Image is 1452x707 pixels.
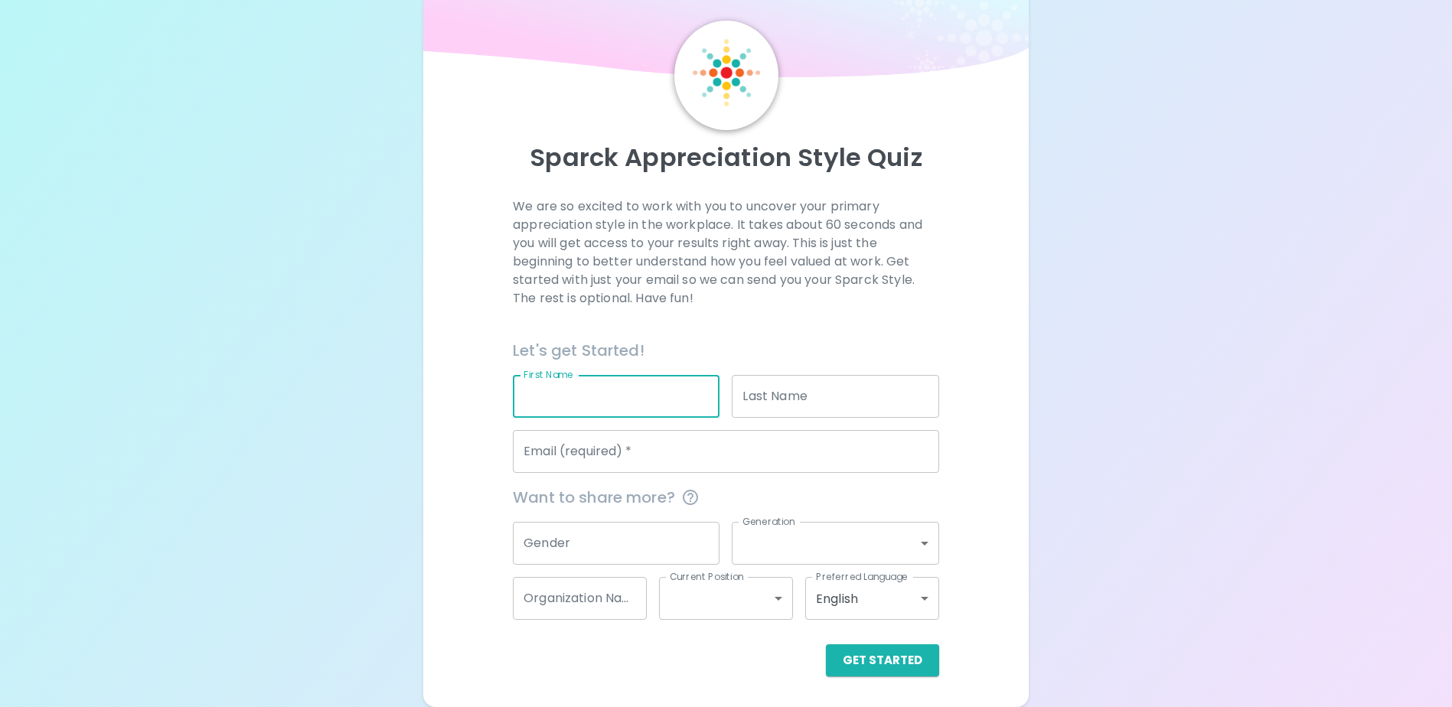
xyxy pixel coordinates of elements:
[513,197,939,308] p: We are so excited to work with you to uncover your primary appreciation style in the workplace. I...
[826,644,939,676] button: Get Started
[670,570,744,583] label: Current Position
[513,338,939,363] h6: Let's get Started!
[805,577,939,620] div: English
[693,39,760,106] img: Sparck Logo
[442,142,1010,173] p: Sparck Appreciation Style Quiz
[681,488,700,507] svg: This information is completely confidential and only used for aggregated appreciation studies at ...
[524,368,573,381] label: First Name
[513,485,939,510] span: Want to share more?
[816,570,908,583] label: Preferred Language
[742,515,795,528] label: Generation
